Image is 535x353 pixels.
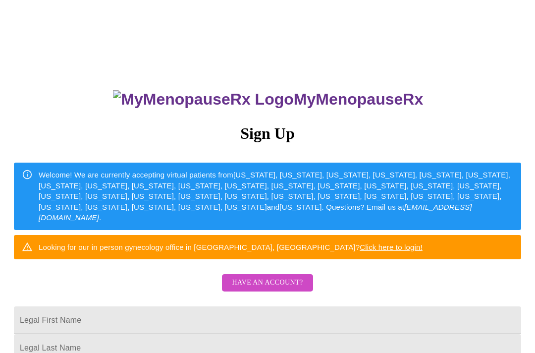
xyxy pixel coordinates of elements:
span: Have an account? [232,277,303,289]
h3: MyMenopauseRx [15,90,522,109]
button: Have an account? [222,274,313,292]
h3: Sign Up [14,124,521,143]
div: Looking for our in person gynecology office in [GEOGRAPHIC_DATA], [GEOGRAPHIC_DATA]? [39,238,423,256]
img: MyMenopauseRx Logo [113,90,293,109]
div: Welcome! We are currently accepting virtual patients from [US_STATE], [US_STATE], [US_STATE], [US... [39,166,513,227]
a: Have an account? [219,285,315,294]
em: [EMAIL_ADDRESS][DOMAIN_NAME] [39,203,472,222]
a: Click here to login! [360,243,423,251]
